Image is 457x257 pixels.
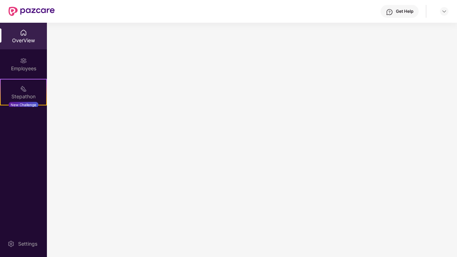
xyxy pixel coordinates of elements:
img: New Pazcare Logo [9,7,55,16]
img: svg+xml;base64,PHN2ZyBpZD0iRHJvcGRvd24tMzJ4MzIiIHhtbG5zPSJodHRwOi8vd3d3LnczLm9yZy8yMDAwL3N2ZyIgd2... [441,9,447,14]
div: New Challenge [9,102,38,108]
img: svg+xml;base64,PHN2ZyBpZD0iU2V0dGluZy0yMHgyMCIgeG1sbnM9Imh0dHA6Ly93d3cudzMub3JnLzIwMDAvc3ZnIiB3aW... [7,240,15,247]
img: svg+xml;base64,PHN2ZyBpZD0iSG9tZSIgeG1sbnM9Imh0dHA6Ly93d3cudzMub3JnLzIwMDAvc3ZnIiB3aWR0aD0iMjAiIG... [20,29,27,36]
img: svg+xml;base64,PHN2ZyBpZD0iRW1wbG95ZWVzIiB4bWxucz0iaHR0cDovL3d3dy53My5vcmcvMjAwMC9zdmciIHdpZHRoPS... [20,57,27,64]
img: svg+xml;base64,PHN2ZyB4bWxucz0iaHR0cDovL3d3dy53My5vcmcvMjAwMC9zdmciIHdpZHRoPSIyMSIgaGVpZ2h0PSIyMC... [20,85,27,92]
img: svg+xml;base64,PHN2ZyBpZD0iSGVscC0zMngzMiIgeG1sbnM9Imh0dHA6Ly93d3cudzMub3JnLzIwMDAvc3ZnIiB3aWR0aD... [386,9,393,16]
div: Settings [16,240,39,247]
div: Stepathon [1,93,46,100]
div: Get Help [396,9,413,14]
